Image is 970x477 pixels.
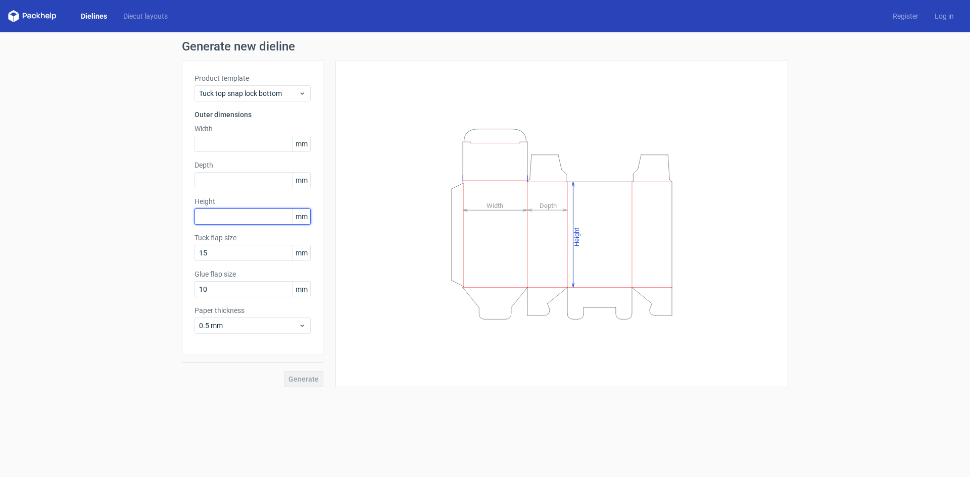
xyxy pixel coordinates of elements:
[195,73,311,83] label: Product template
[195,305,311,315] label: Paper thickness
[195,124,311,134] label: Width
[199,321,299,331] span: 0.5 mm
[573,227,580,246] tspan: Height
[73,11,115,21] a: Dielines
[195,110,311,120] h3: Outer dimensions
[195,196,311,206] label: Height
[293,173,310,188] span: mm
[540,201,557,209] tspan: Depth
[195,269,311,279] label: Glue flap size
[487,201,503,209] tspan: Width
[182,40,788,52] h1: Generate new dieline
[195,233,311,243] label: Tuck flap size
[293,245,310,260] span: mm
[199,88,299,98] span: Tuck top snap lock bottom
[293,136,310,151] span: mm
[293,209,310,224] span: mm
[885,11,927,21] a: Register
[195,160,311,170] label: Depth
[115,11,176,21] a: Diecut layouts
[927,11,962,21] a: Log in
[293,282,310,297] span: mm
